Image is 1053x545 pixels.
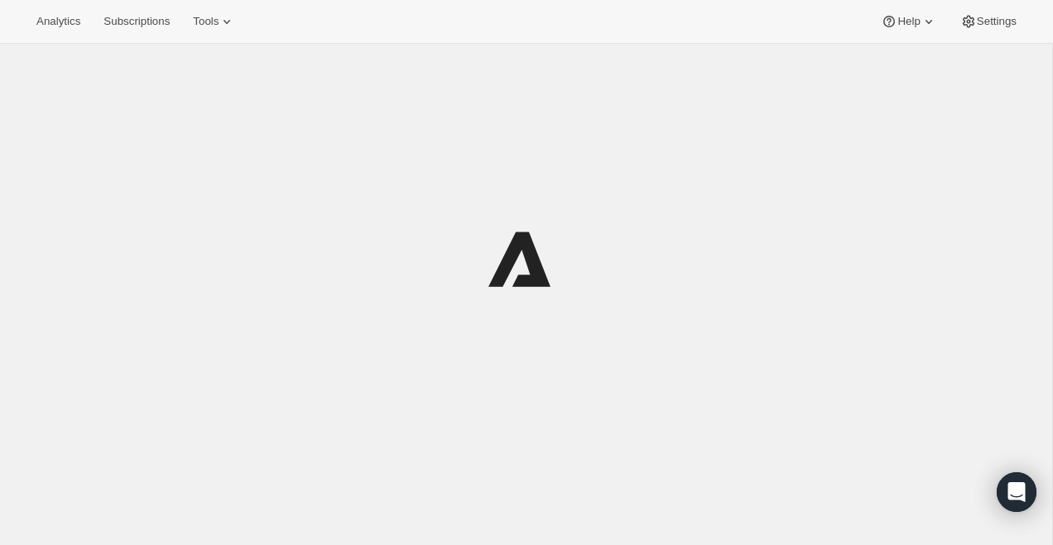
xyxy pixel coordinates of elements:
div: Open Intercom Messenger [997,472,1036,512]
button: Settings [950,10,1027,33]
span: Subscriptions [103,15,170,28]
span: Tools [193,15,219,28]
button: Subscriptions [94,10,180,33]
button: Tools [183,10,245,33]
span: Help [897,15,920,28]
button: Help [871,10,946,33]
button: Analytics [26,10,90,33]
span: Settings [977,15,1017,28]
span: Analytics [36,15,80,28]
